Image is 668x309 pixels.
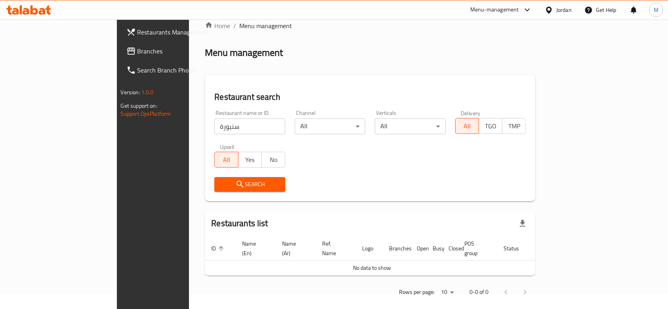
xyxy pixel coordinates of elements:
[479,118,502,134] button: TGO
[238,152,262,168] button: Yes
[295,118,366,134] div: All
[120,61,229,80] a: Search Branch Phone
[137,65,222,75] span: Search Branch Phone
[218,154,235,166] span: All
[214,91,526,103] h2: Restaurant search
[322,239,346,258] span: Ref. Name
[282,239,306,258] span: Name (Ar)
[461,110,481,116] label: Delivery
[442,237,458,261] th: Closed
[459,120,476,132] span: All
[455,118,479,134] button: All
[654,6,658,14] span: M
[265,154,282,166] span: No
[464,239,488,258] span: POS group
[556,6,572,14] div: Jordan
[141,87,154,97] span: 1.0.0
[482,120,499,132] span: TGO
[137,27,222,37] span: Restaurants Management
[214,118,285,134] input: Search for restaurant name or ID..
[353,263,391,273] span: No data to show
[205,21,535,31] nav: breadcrumb
[211,244,226,253] span: ID
[211,217,268,229] h2: Restaurants list
[470,287,489,297] p: 0-0 of 0
[426,237,442,261] th: Busy
[438,286,457,298] div: Rows per page:
[121,87,140,97] span: Version:
[214,177,285,192] button: Search
[242,154,259,166] span: Yes
[214,152,238,168] button: All
[383,237,410,261] th: Branches
[120,23,229,42] a: Restaurants Management
[220,144,235,149] label: Upsell
[356,237,383,261] th: Logo
[121,101,157,111] span: Get support on:
[205,237,566,276] table: enhanced table
[242,239,266,258] span: Name (En)
[513,214,532,233] div: Export file
[502,118,526,134] button: TMP
[470,5,519,15] div: Menu-management
[205,46,283,59] h2: Menu management
[239,21,292,31] span: Menu management
[120,42,229,61] a: Branches
[410,237,426,261] th: Open
[221,179,279,189] span: Search
[137,46,222,56] span: Branches
[233,21,236,31] li: /
[506,120,523,132] span: TMP
[261,152,285,168] button: No
[399,287,435,297] p: Rows per page:
[121,109,171,119] a: Support.OpsPlatform
[375,118,446,134] div: All
[504,244,529,253] span: Status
